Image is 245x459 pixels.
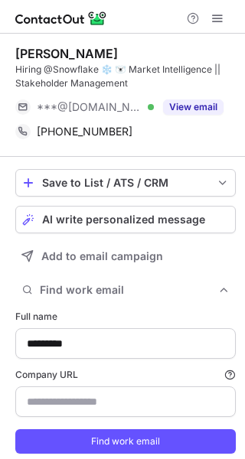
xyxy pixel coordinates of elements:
button: Find work email [15,279,236,301]
button: Find work email [15,429,236,454]
button: Add to email campaign [15,243,236,270]
div: Save to List / ATS / CRM [42,177,209,189]
div: [PERSON_NAME] [15,46,118,61]
span: [PHONE_NUMBER] [37,125,132,138]
button: Reveal Button [163,99,224,115]
span: Add to email campaign [41,250,163,262]
label: Company URL [15,368,236,382]
label: Full name [15,310,236,324]
span: Find work email [40,283,217,297]
div: Hiring @Snowflake ❄️ 🐻‍❄️ Market Intelligence || Stakeholder Management [15,63,236,90]
span: AI write personalized message [42,213,205,226]
button: AI write personalized message [15,206,236,233]
span: ***@[DOMAIN_NAME] [37,100,142,114]
button: save-profile-one-click [15,169,236,197]
img: ContactOut v5.3.10 [15,9,107,28]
